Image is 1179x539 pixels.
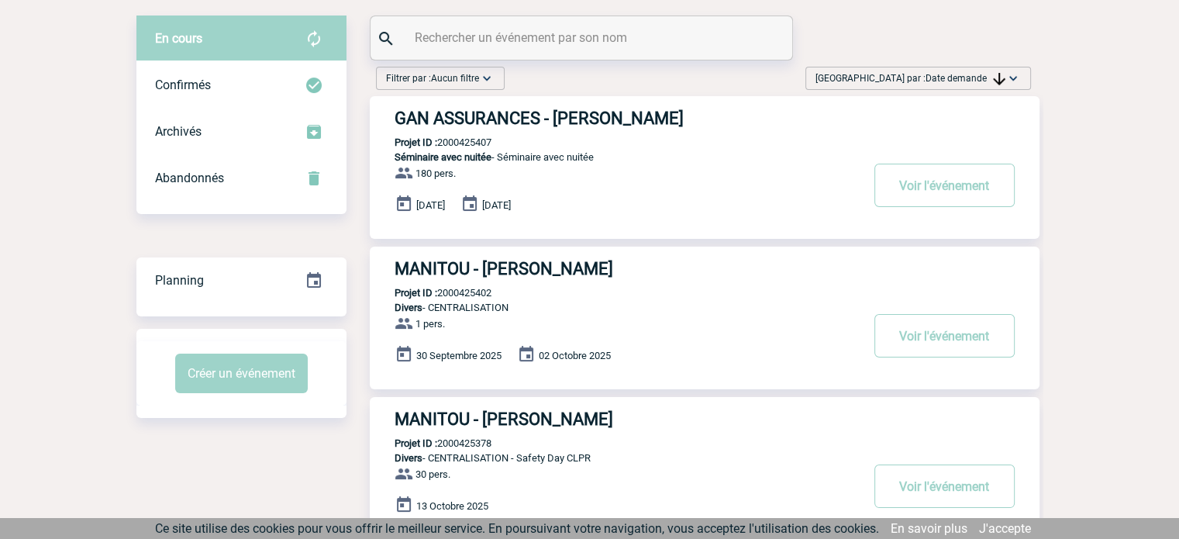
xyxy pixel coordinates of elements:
span: [DATE] [482,199,511,211]
span: Divers [395,302,422,313]
span: 30 pers. [415,468,450,480]
span: Planning [155,273,204,288]
div: Retrouvez ici tous vos évènements avant confirmation [136,16,346,62]
button: Voir l'événement [874,465,1015,508]
h3: MANITOU - [PERSON_NAME] [395,409,860,429]
span: 1 pers. [415,318,445,330]
span: Filtrer par : [386,71,479,86]
div: Retrouvez ici tous vos événements organisés par date et état d'avancement [136,257,346,304]
b: Projet ID : [395,287,437,299]
button: Voir l'événement [874,314,1015,358]
span: 13 Octobre 2025 [416,500,488,512]
span: Aucun filtre [431,73,479,84]
span: [GEOGRAPHIC_DATA] par : [815,71,1005,86]
b: Projet ID : [395,437,437,449]
a: MANITOU - [PERSON_NAME] [370,259,1039,278]
b: Projet ID : [395,136,437,148]
span: Archivés [155,124,202,139]
div: Retrouvez ici tous vos événements annulés [136,155,346,202]
a: En savoir plus [891,521,967,536]
span: Abandonnés [155,171,224,185]
input: Rechercher un événement par son nom [411,26,756,49]
a: GAN ASSURANCES - [PERSON_NAME] [370,109,1039,128]
a: J'accepte [979,521,1031,536]
span: [DATE] [416,199,445,211]
span: Séminaire avec nuitée [395,151,491,163]
p: - CENTRALISATION - Safety Day CLPR [370,452,860,464]
div: Retrouvez ici tous les événements que vous avez décidé d'archiver [136,109,346,155]
img: baseline_expand_more_white_24dp-b.png [1005,71,1021,86]
span: En cours [155,31,202,46]
span: 30 Septembre 2025 [416,350,502,361]
span: 02 Octobre 2025 [539,350,611,361]
img: arrow_downward.png [993,73,1005,85]
img: baseline_expand_more_white_24dp-b.png [479,71,495,86]
p: 2000425402 [370,287,491,299]
h3: MANITOU - [PERSON_NAME] [395,259,860,278]
p: - Séminaire avec nuitée [370,151,860,163]
a: Planning [136,257,346,302]
p: - CENTRALISATION [370,302,860,313]
span: Divers [395,452,422,464]
span: Ce site utilise des cookies pour vous offrir le meilleur service. En poursuivant votre navigation... [155,521,879,536]
a: MANITOU - [PERSON_NAME] [370,409,1039,429]
p: 2000425407 [370,136,491,148]
span: Confirmés [155,78,211,92]
span: Date demande [926,73,1005,84]
p: 2000425378 [370,437,491,449]
button: Créer un événement [175,354,308,393]
h3: GAN ASSURANCES - [PERSON_NAME] [395,109,860,128]
span: 180 pers. [415,168,456,179]
button: Voir l'événement [874,164,1015,207]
